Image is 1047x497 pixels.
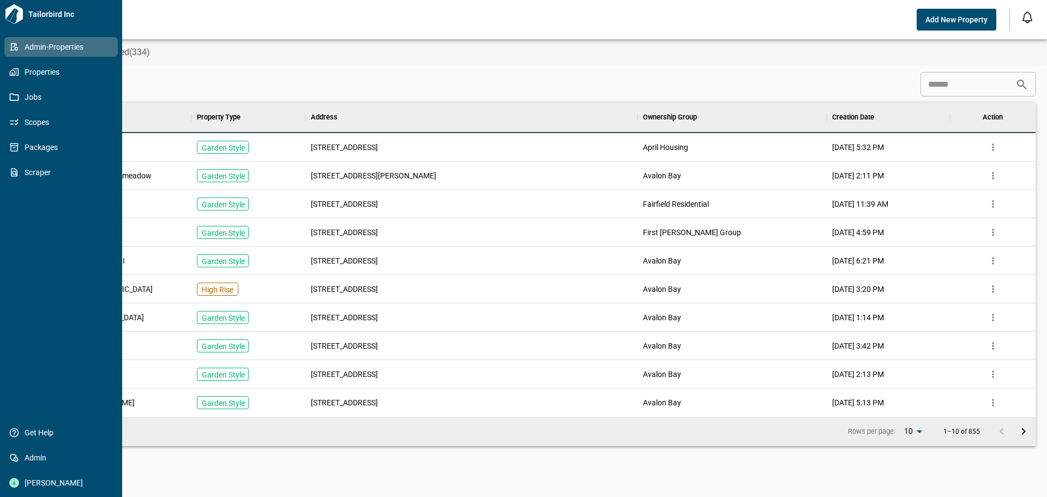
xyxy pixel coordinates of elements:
[202,256,245,267] p: Garden Style
[305,102,637,133] div: Address
[950,102,1036,133] div: Action
[832,102,874,133] div: Creation Date
[832,312,884,323] span: [DATE] 1:14 PM
[202,199,245,210] p: Garden Style
[643,255,681,266] span: Avalon Bay
[832,340,884,351] span: [DATE] 3:42 PM
[985,338,1001,354] button: more
[4,87,118,107] a: Jobs
[4,137,118,157] a: Packages
[643,284,681,295] span: Avalon Bay
[40,102,191,133] div: Property Name
[1013,421,1034,442] button: Go to next page
[202,369,245,380] p: Garden Style
[900,423,926,439] div: 10
[4,37,118,57] a: Admin-Properties
[643,170,681,181] span: Avalon Bay
[311,369,378,380] span: [STREET_ADDRESS]
[19,452,107,463] span: Admin
[832,369,884,380] span: [DATE] 2:13 PM
[985,366,1001,382] button: more
[197,102,240,133] div: Property Type
[643,142,688,153] span: April Housing
[985,196,1001,212] button: more
[985,253,1001,269] button: more
[311,340,378,351] span: [STREET_ADDRESS]
[19,142,107,153] span: Packages
[202,341,245,352] p: Garden Style
[202,142,245,153] p: Garden Style
[985,224,1001,241] button: more
[202,284,233,295] p: High Rise
[832,284,884,295] span: [DATE] 3:20 PM
[643,340,681,351] span: Avalon Bay
[832,397,884,408] span: [DATE] 5:13 PM
[4,112,118,132] a: Scopes
[202,227,245,238] p: Garden Style
[19,427,107,438] span: Get Help
[985,394,1001,411] button: more
[28,39,1047,65] div: base tabs
[311,227,378,238] span: [STREET_ADDRESS]
[643,227,741,238] span: First [PERSON_NAME] Group
[311,312,378,323] span: [STREET_ADDRESS]
[917,9,996,31] button: Add New Property
[985,309,1001,326] button: more
[643,369,681,380] span: Avalon Bay
[848,427,895,436] p: Rows per page:
[311,397,378,408] span: [STREET_ADDRESS]
[832,255,884,266] span: [DATE] 6:21 PM
[191,102,305,133] div: Property Type
[4,163,118,182] a: Scraper
[983,102,1003,133] div: Action
[637,102,827,133] div: Ownership Group
[643,199,709,209] span: Fairfield Residential
[311,170,436,181] span: [STREET_ADDRESS][PERSON_NAME]
[4,448,118,468] a: Admin
[202,171,245,182] p: Garden Style
[643,397,681,408] span: Avalon Bay
[985,139,1001,155] button: more
[832,142,884,153] span: [DATE] 5:32 PM
[832,199,888,209] span: [DATE] 11:39 AM
[311,284,378,295] span: [STREET_ADDRESS]
[832,227,884,238] span: [DATE] 4:59 PM
[832,170,884,181] span: [DATE] 2:11 PM
[311,102,338,133] div: Address
[643,312,681,323] span: Avalon Bay
[19,117,107,128] span: Scopes
[24,9,118,20] span: Tailorbird Inc
[96,47,150,58] span: Archived(334)
[202,313,245,324] p: Garden Style
[311,255,378,266] span: [STREET_ADDRESS]
[643,102,697,133] div: Ownership Group
[19,67,107,77] span: Properties
[943,428,980,435] p: 1–10 of 855
[311,142,378,153] span: [STREET_ADDRESS]
[1019,9,1036,26] button: Open notification feed
[985,281,1001,297] button: more
[4,62,118,82] a: Properties
[19,92,107,103] span: Jobs
[202,398,245,409] p: Garden Style
[985,167,1001,184] button: more
[19,41,107,52] span: Admin-Properties
[925,14,988,25] span: Add New Property
[19,167,107,178] span: Scraper
[827,102,950,133] div: Creation Date
[19,477,107,488] span: [PERSON_NAME]
[311,199,378,209] span: [STREET_ADDRESS]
